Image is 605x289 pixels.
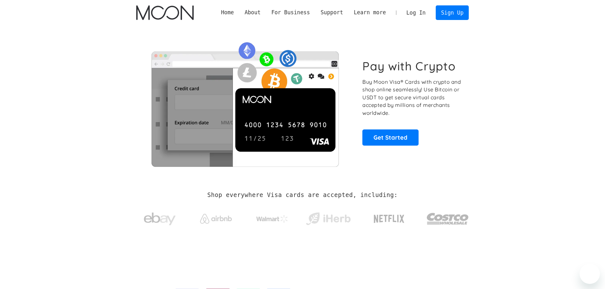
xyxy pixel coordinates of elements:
a: ebay [136,203,184,232]
iframe: Button to launch messaging window [580,264,600,284]
a: Costco [427,200,469,234]
img: Moon Logo [136,5,194,20]
h1: Pay with Crypto [362,59,456,73]
img: Walmart [256,215,288,223]
img: iHerb [305,211,352,227]
a: Get Started [362,129,419,145]
a: Airbnb [192,207,239,227]
a: Walmart [248,209,296,226]
p: Buy Moon Visa® Cards with crypto and shop online seamlessly! Use Bitcoin or USDT to get secure vi... [362,78,462,117]
div: Learn more [354,9,386,16]
a: iHerb [305,204,352,230]
a: home [136,5,194,20]
div: Support [315,9,348,16]
a: Netflix [361,205,418,230]
h2: Shop everywhere Visa cards are accepted, including: [207,192,398,199]
a: Sign Up [436,5,469,20]
div: Learn more [348,9,391,16]
img: Costco [427,207,469,231]
img: ebay [144,209,176,229]
div: About [245,9,261,16]
div: For Business [271,9,310,16]
img: Netflix [373,211,405,227]
div: Support [320,9,343,16]
img: Airbnb [200,214,232,224]
div: For Business [266,9,315,16]
img: Moon Cards let you spend your crypto anywhere Visa is accepted. [136,38,354,167]
a: Home [216,9,239,16]
a: Log In [401,6,431,20]
div: About [239,9,266,16]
